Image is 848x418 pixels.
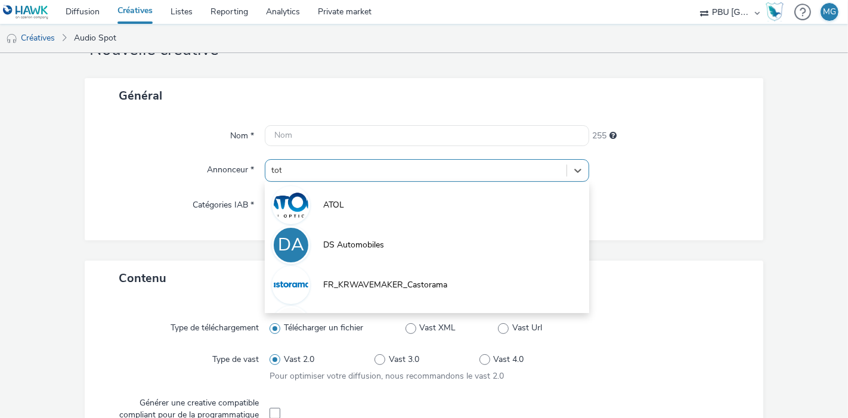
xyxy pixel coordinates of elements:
[323,279,447,291] span: FR_KRWAVEMAKER_Castorama
[202,159,259,176] label: Annonceur *
[284,322,363,334] span: Télécharger un fichier
[766,2,788,21] a: Hawk Academy
[225,125,259,142] label: Nom *
[823,3,836,21] div: MG
[6,33,18,45] img: audio
[68,24,122,52] a: Audio Spot
[188,194,259,211] label: Catégories IAB *
[119,88,162,104] span: Général
[274,308,308,342] img: LABORATOIRE ROCHE
[323,199,344,211] span: ATOL
[270,370,504,382] span: Pour optimiser votre diffusion, nous recommandons le vast 2.0
[609,130,617,142] div: 255 caractères maximum
[3,5,49,20] img: undefined Logo
[166,317,264,334] label: Type de téléchargement
[265,125,589,146] input: Nom
[274,268,308,302] img: FR_KRWAVEMAKER_Castorama
[389,354,419,366] span: Vast 3.0
[592,130,606,142] span: 255
[274,188,308,222] img: ATOL
[419,322,456,334] span: Vast XML
[278,228,304,262] div: DA
[494,354,524,366] span: Vast 4.0
[284,354,314,366] span: Vast 2.0
[323,239,384,251] span: DS Automobiles
[208,349,264,366] label: Type de vast
[512,322,542,334] span: Vast Url
[766,2,784,21] img: Hawk Academy
[119,270,166,286] span: Contenu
